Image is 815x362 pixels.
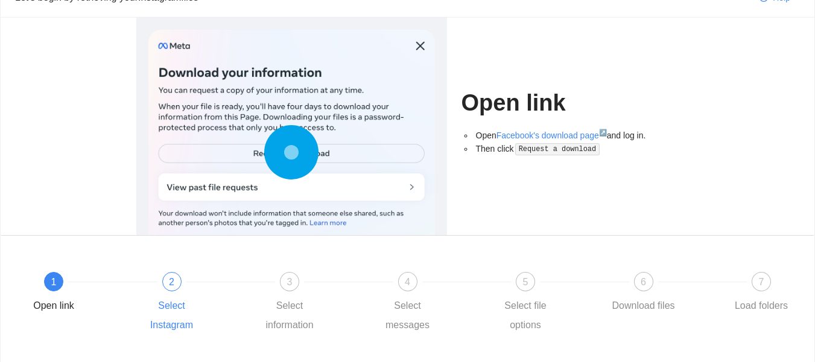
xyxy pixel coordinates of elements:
div: Open link [33,296,74,315]
h1: Open link [461,89,679,117]
span: 6 [641,277,646,287]
div: Select information [255,296,325,335]
div: Select Instagram [137,296,207,335]
span: 3 [287,277,293,287]
sup: ↗ [599,129,607,136]
div: 5Select file options [490,272,609,335]
div: Select messages [373,296,443,335]
div: Download files [612,296,674,315]
a: Facebook's download page↗ [496,131,607,140]
code: Request a download [515,143,600,155]
span: 4 [405,277,410,287]
span: 2 [169,277,174,287]
div: Load folders [735,296,788,315]
div: 4Select messages [373,272,491,335]
div: 1Open link [19,272,137,315]
div: 2Select Instagram [137,272,255,335]
span: 1 [51,277,57,287]
li: Then click [474,142,679,156]
div: 6Download files [609,272,727,315]
div: 7Load folders [726,272,796,315]
div: Select file options [490,296,560,335]
li: Open and log in. [474,129,679,142]
span: 5 [523,277,528,287]
span: 7 [759,277,764,287]
div: 3Select information [255,272,373,335]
